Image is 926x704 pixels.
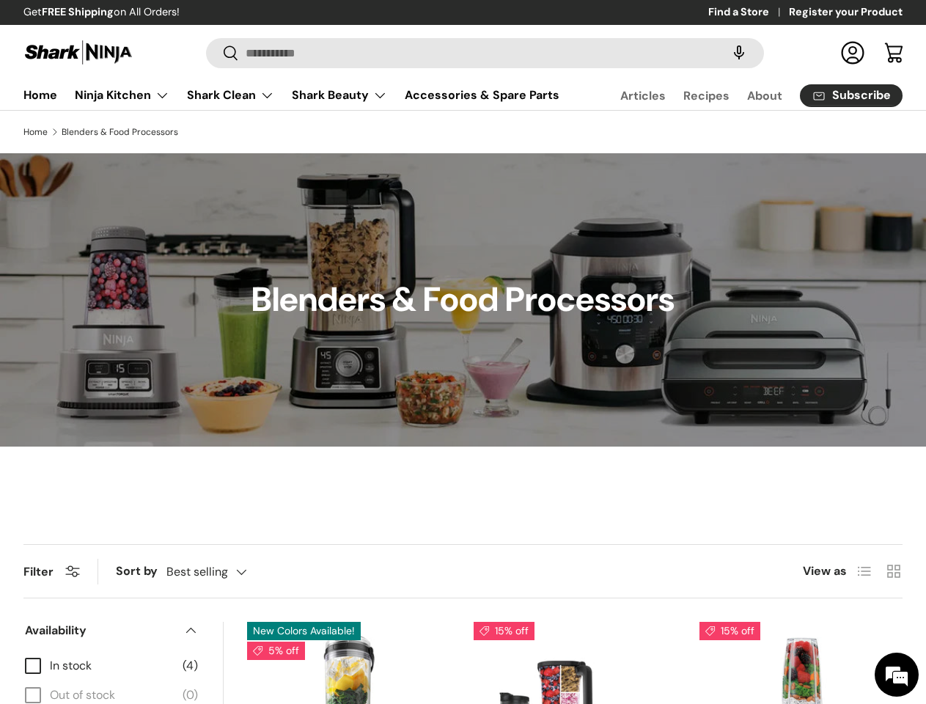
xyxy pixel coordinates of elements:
a: Subscribe [800,84,903,107]
span: 5% off [247,642,305,660]
span: Subscribe [832,89,891,101]
a: Blenders & Food Processors [62,128,178,136]
span: Availability [25,622,174,639]
span: In stock [50,657,174,675]
summary: Shark Clean [178,81,283,110]
nav: Secondary [585,81,903,110]
nav: Breadcrumbs [23,125,903,139]
span: Out of stock [50,686,174,704]
span: New Colors Available! [247,622,361,640]
summary: Ninja Kitchen [66,81,178,110]
a: Articles [620,81,666,110]
span: Best selling [166,565,228,579]
span: 15% off [699,622,760,640]
summary: Shark Beauty [283,81,396,110]
a: Accessories & Spare Parts [405,81,559,109]
a: Home [23,81,57,109]
p: Get on All Orders! [23,4,180,21]
a: Recipes [683,81,730,110]
label: Sort by [116,562,166,580]
img: Shark Ninja Philippines [23,38,133,67]
strong: FREE Shipping [42,5,114,18]
a: About [747,81,782,110]
span: 15% off [474,622,534,640]
nav: Primary [23,81,559,110]
a: Home [23,128,48,136]
span: (4) [183,657,198,675]
span: (0) [183,686,198,704]
h1: Blenders & Food Processors [251,279,675,321]
button: Filter [23,564,80,579]
summary: Availability [25,604,198,657]
speech-search-button: Search by voice [716,37,763,69]
a: Register your Product [789,4,903,21]
a: Find a Store [708,4,789,21]
span: View as [803,562,847,580]
span: Filter [23,564,54,579]
button: Best selling [166,560,276,585]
